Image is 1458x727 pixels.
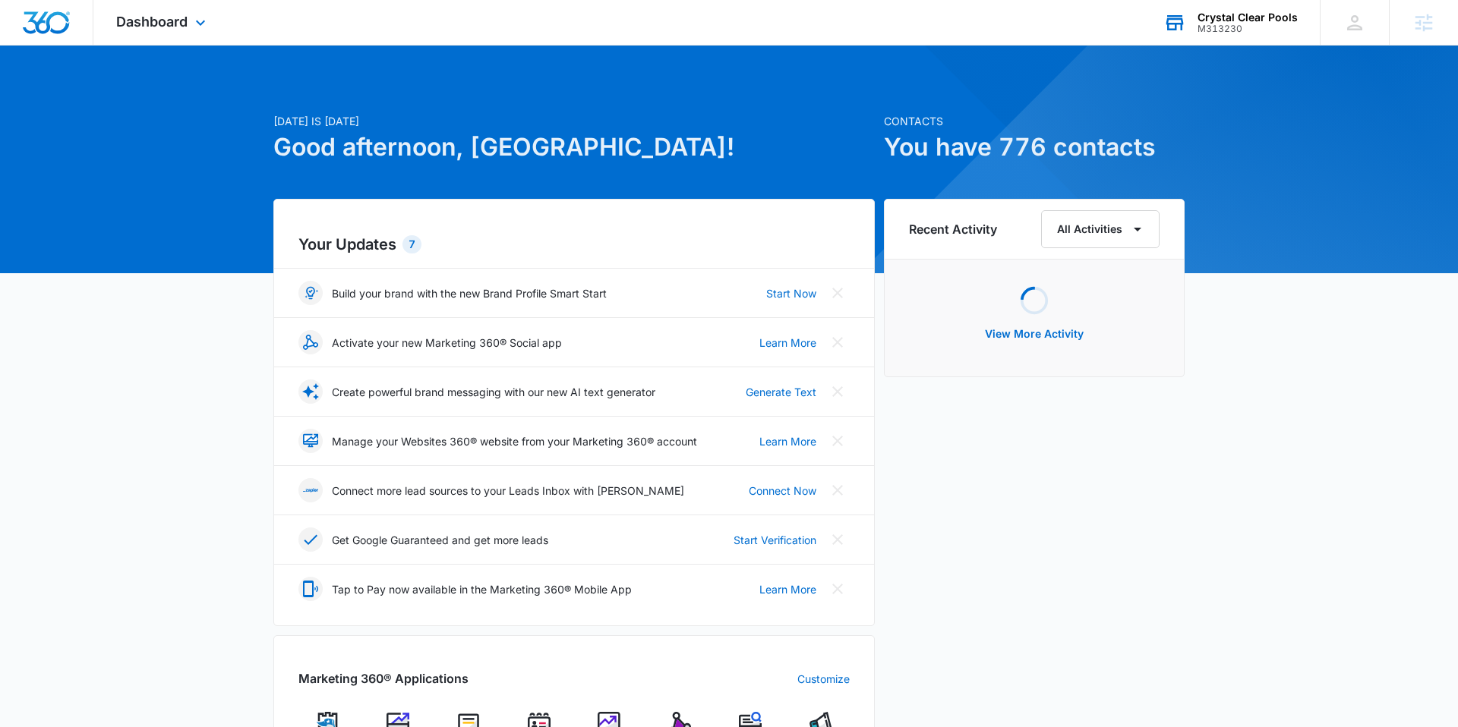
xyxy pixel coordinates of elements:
[332,532,548,548] p: Get Google Guaranteed and get more leads
[1198,24,1298,34] div: account id
[825,478,850,502] button: Close
[116,14,188,30] span: Dashboard
[734,532,816,548] a: Start Verification
[759,335,816,351] a: Learn More
[1198,11,1298,24] div: account name
[298,233,850,256] h2: Your Updates
[825,281,850,305] button: Close
[909,220,997,238] h6: Recent Activity
[825,577,850,601] button: Close
[825,379,850,404] button: Close
[332,581,632,597] p: Tap to Pay now available in the Marketing 360® Mobile App
[273,129,875,165] h1: Good afternoon, [GEOGRAPHIC_DATA]!
[970,316,1099,352] button: View More Activity
[1041,210,1160,248] button: All Activities
[825,330,850,354] button: Close
[766,285,816,301] a: Start Now
[332,483,684,499] p: Connect more lead sources to your Leads Inbox with [PERSON_NAME]
[797,671,850,687] a: Customize
[332,433,697,449] p: Manage your Websites 360® website from your Marketing 360® account
[884,129,1185,165] h1: You have 776 contacts
[884,113,1185,129] p: Contacts
[759,581,816,597] a: Learn More
[759,433,816,449] a: Learn More
[332,384,655,400] p: Create powerful brand messaging with our new AI text generator
[825,429,850,453] button: Close
[749,483,816,499] a: Connect Now
[825,527,850,552] button: Close
[402,235,421,253] div: 7
[273,113,875,129] p: [DATE] is [DATE]
[332,335,562,351] p: Activate your new Marketing 360® Social app
[332,285,607,301] p: Build your brand with the new Brand Profile Smart Start
[298,669,469,688] h2: Marketing 360® Applications
[746,384,816,400] a: Generate Text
